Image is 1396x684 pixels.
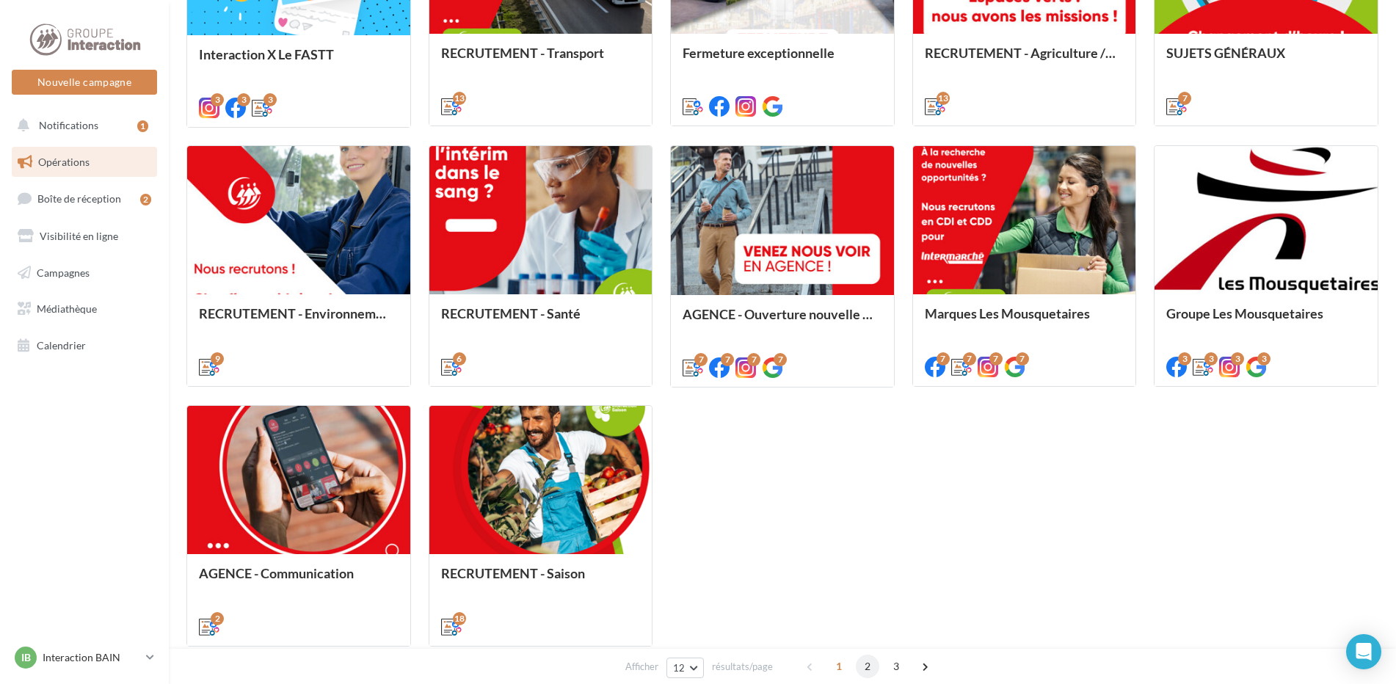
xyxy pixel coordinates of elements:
[673,662,686,674] span: 12
[747,353,760,366] div: 7
[925,46,1124,75] div: RECRUTEMENT - Agriculture / Espaces verts
[1166,306,1366,335] div: Groupe Les Mousquetaires
[12,70,157,95] button: Nouvelle campagne
[12,644,157,672] a: IB Interaction BAIN
[9,221,160,252] a: Visibilité en ligne
[39,119,98,131] span: Notifications
[199,566,399,595] div: AGENCE - Communication
[9,330,160,361] a: Calendrier
[137,120,148,132] div: 1
[211,93,224,106] div: 3
[827,655,851,678] span: 1
[774,353,787,366] div: 7
[884,655,908,678] span: 3
[989,352,1003,365] div: 7
[37,302,97,315] span: Médiathèque
[856,655,879,678] span: 2
[199,47,399,76] div: Interaction X Le FASTT
[453,612,466,625] div: 18
[937,92,950,105] div: 13
[21,650,31,665] span: IB
[1166,46,1366,75] div: SUJETS GÉNÉRAUX
[211,352,224,365] div: 9
[37,339,86,352] span: Calendrier
[683,307,882,336] div: AGENCE - Ouverture nouvelle agence
[43,650,140,665] p: Interaction BAIN
[37,266,90,278] span: Campagnes
[199,306,399,335] div: RECRUTEMENT - Environnement
[211,612,224,625] div: 2
[694,353,708,366] div: 7
[937,352,950,365] div: 7
[453,352,466,365] div: 6
[38,156,90,168] span: Opérations
[9,294,160,324] a: Médiathèque
[666,658,704,678] button: 12
[9,110,154,141] button: Notifications 1
[721,353,734,366] div: 7
[237,93,250,106] div: 3
[441,306,641,335] div: RECRUTEMENT - Santé
[453,92,466,105] div: 13
[9,183,160,214] a: Boîte de réception2
[963,352,976,365] div: 7
[441,46,641,75] div: RECRUTEMENT - Transport
[925,306,1124,335] div: Marques Les Mousquetaires
[37,192,121,205] span: Boîte de réception
[1016,352,1029,365] div: 7
[1231,352,1244,365] div: 3
[9,147,160,178] a: Opérations
[1346,634,1381,669] div: Open Intercom Messenger
[1257,352,1270,365] div: 3
[40,230,118,242] span: Visibilité en ligne
[1204,352,1218,365] div: 3
[1178,92,1191,105] div: 7
[625,660,658,674] span: Afficher
[263,93,277,106] div: 3
[683,46,882,75] div: Fermeture exceptionnelle
[441,566,641,595] div: RECRUTEMENT - Saison
[1178,352,1191,365] div: 3
[9,258,160,288] a: Campagnes
[140,194,151,205] div: 2
[712,660,773,674] span: résultats/page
